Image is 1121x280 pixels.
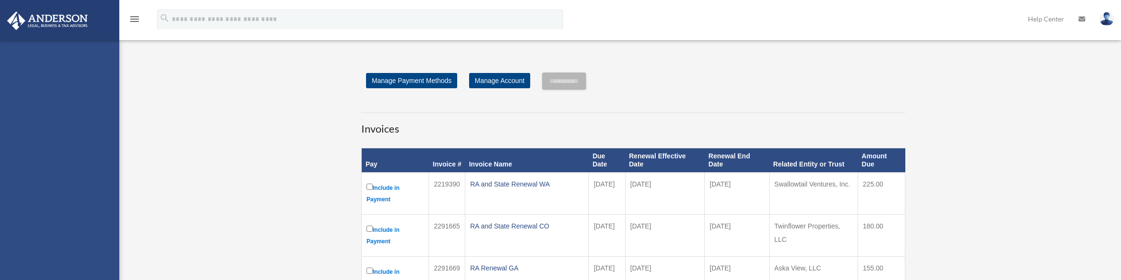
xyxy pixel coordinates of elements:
input: Include in Payment [367,226,373,232]
td: Twinflower Properties, LLC [769,214,858,256]
th: Pay [362,148,429,173]
td: Swallowtail Ventures, Inc. [769,172,858,214]
td: [DATE] [625,214,705,256]
th: Invoice # [429,148,465,173]
div: RA and State Renewal WA [470,177,584,191]
h3: Invoices [361,113,905,136]
td: 2291665 [429,214,465,256]
th: Related Entity or Trust [769,148,858,173]
td: [DATE] [705,214,770,256]
td: [DATE] [705,172,770,214]
td: 180.00 [858,214,905,256]
td: [DATE] [589,172,625,214]
a: Manage Account [469,73,530,88]
th: Invoice Name [465,148,589,173]
div: RA and State Renewal CO [470,219,584,233]
td: [DATE] [625,172,705,214]
i: search [159,13,170,23]
a: menu [129,17,140,25]
th: Renewal Effective Date [625,148,705,173]
td: 225.00 [858,172,905,214]
th: Renewal End Date [705,148,770,173]
i: menu [129,13,140,25]
td: 2219390 [429,172,465,214]
div: RA Renewal GA [470,261,584,275]
th: Due Date [589,148,625,173]
input: Include in Payment [367,268,373,274]
img: Anderson Advisors Platinum Portal [4,11,91,30]
img: User Pic [1100,12,1114,26]
td: [DATE] [589,214,625,256]
label: Include in Payment [367,224,424,247]
label: Include in Payment [367,182,424,205]
a: Manage Payment Methods [366,73,457,88]
input: Include in Payment [367,184,373,190]
th: Amount Due [858,148,905,173]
